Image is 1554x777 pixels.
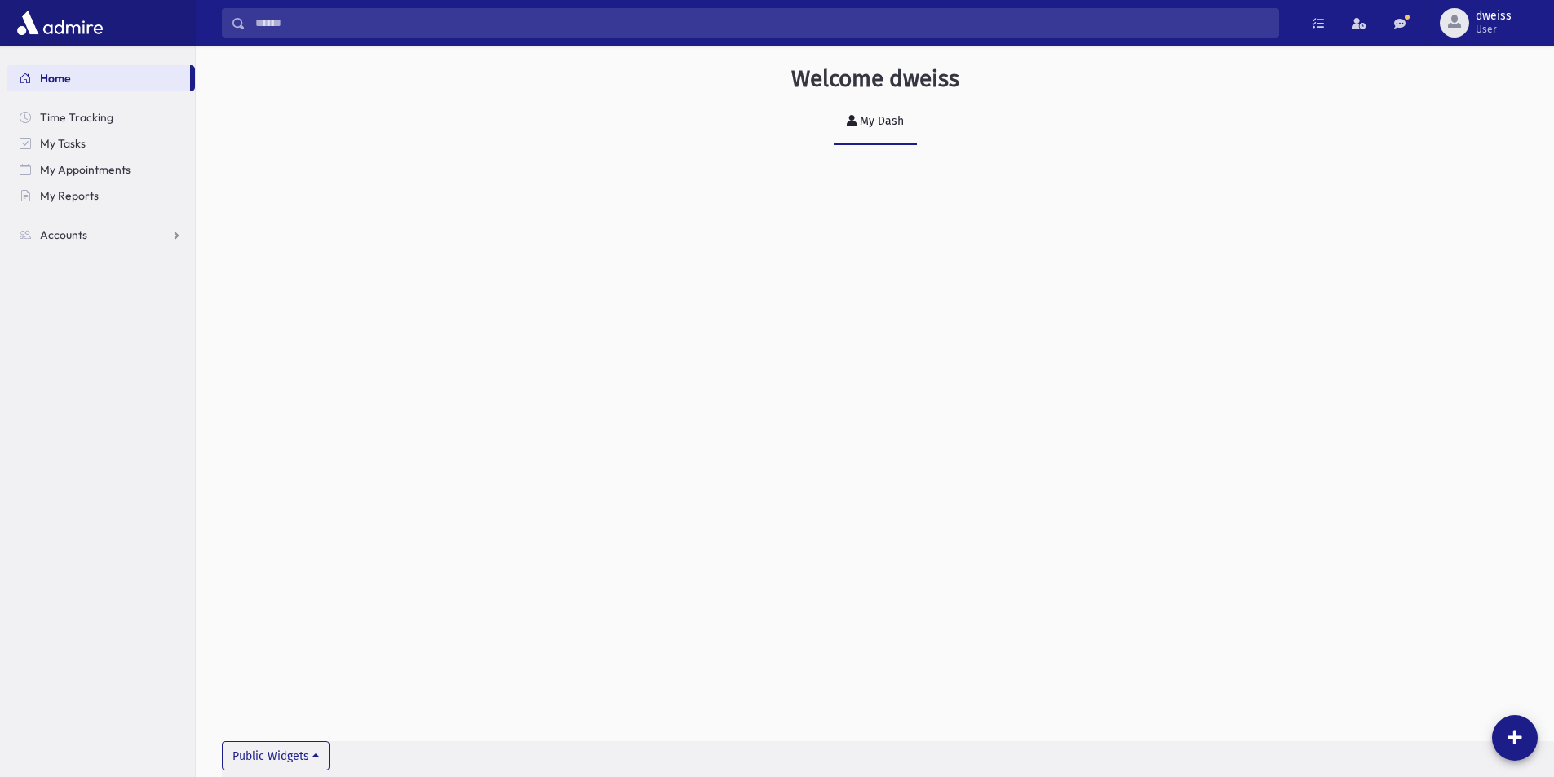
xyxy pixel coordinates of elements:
[7,157,195,183] a: My Appointments
[40,188,99,203] span: My Reports
[7,130,195,157] a: My Tasks
[7,104,195,130] a: Time Tracking
[1476,10,1512,23] span: dweiss
[40,136,86,151] span: My Tasks
[40,71,71,86] span: Home
[40,110,113,125] span: Time Tracking
[13,7,107,39] img: AdmirePro
[222,741,330,770] button: Public Widgets
[7,222,195,248] a: Accounts
[834,99,917,145] a: My Dash
[246,8,1278,38] input: Search
[7,183,195,209] a: My Reports
[40,162,131,177] span: My Appointments
[857,114,904,128] div: My Dash
[7,65,190,91] a: Home
[40,227,87,242] span: Accounts
[791,65,959,93] h3: Welcome dweiss
[1476,23,1512,36] span: User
